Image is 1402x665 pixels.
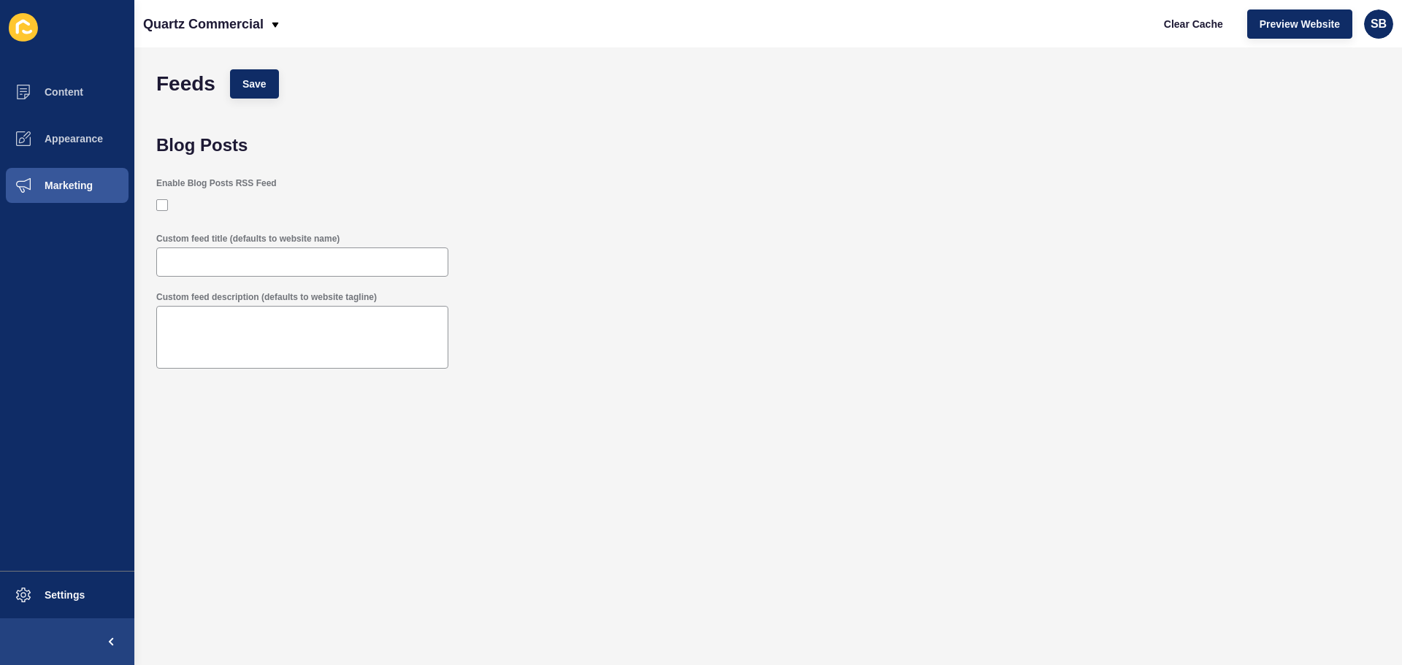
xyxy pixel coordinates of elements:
label: Custom feed title (defaults to website name) [156,233,340,245]
span: Save [242,77,267,91]
button: Save [230,69,279,99]
label: Enable Blog Posts RSS Feed [156,177,277,189]
span: SB [1371,17,1387,31]
h1: Blog Posts [156,135,1387,155]
h1: Feeds [156,77,215,91]
label: Custom feed description (defaults to website tagline) [156,291,377,303]
span: Clear Cache [1164,17,1223,31]
span: Preview Website [1260,17,1340,31]
p: Quartz Commercial [143,6,264,42]
button: Clear Cache [1152,9,1236,39]
button: Preview Website [1247,9,1352,39]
